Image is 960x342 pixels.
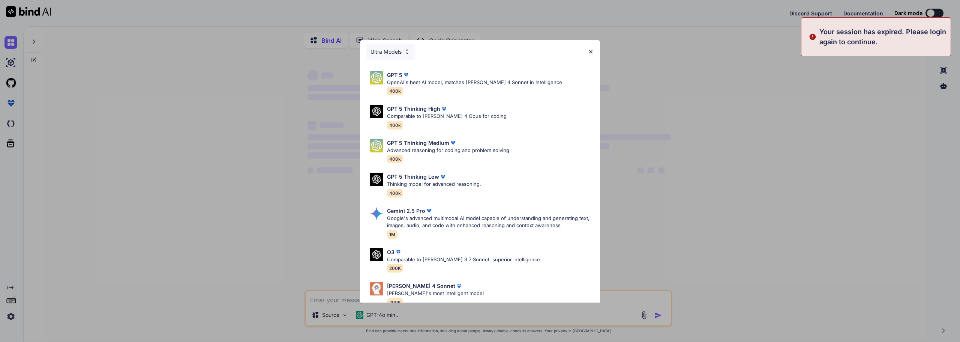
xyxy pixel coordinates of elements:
img: premium [455,282,463,290]
img: Pick Models [370,71,383,84]
img: Pick Models [370,173,383,186]
img: Pick Models [370,207,383,220]
img: Pick Models [370,248,383,261]
img: Pick Models [370,105,383,118]
img: premium [425,207,433,214]
div: Ultra Models [366,44,415,60]
p: Thinking model for advanced reasoning. [387,181,481,188]
span: 400k [387,189,403,197]
span: 400k [387,155,403,163]
img: premium [439,173,447,181]
p: Google's advanced multimodal AI model capable of understanding and generating text, images, audio... [387,215,594,229]
p: Advanced reasoning for coding and problem solving [387,147,509,154]
p: GPT 5 Thinking High [387,105,440,113]
p: OpenAI's best AI model, matches [PERSON_NAME] 4 Sonnet in Intelligence [387,79,562,86]
p: GPT 5 Thinking Medium [387,139,449,147]
p: [PERSON_NAME]'s most intelligent model [387,290,484,297]
img: alert [809,27,816,47]
img: Pick Models [370,139,383,152]
img: close [588,48,594,55]
img: premium [440,105,448,113]
img: premium [402,71,410,78]
p: Your session has expired. Please login again to continue. [819,27,946,47]
span: 400k [387,121,403,130]
p: GPT 5 Thinking Low [387,173,439,181]
p: [PERSON_NAME] 4 Sonnet [387,282,455,290]
p: Gemini 2.5 Pro [387,207,425,215]
img: premium [449,139,457,146]
p: GPT 5 [387,71,402,79]
p: O3 [387,248,394,256]
span: 200K [387,264,403,273]
p: Comparable to [PERSON_NAME] 3.7 Sonnet, superior intelligence [387,256,540,264]
img: Pick Models [404,48,410,55]
img: premium [394,248,402,256]
span: 400k [387,87,403,95]
span: 200K [387,298,403,307]
p: Comparable to [PERSON_NAME] 4 Opus for coding [387,113,507,120]
img: Pick Models [370,282,383,295]
span: 1M [387,230,397,239]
